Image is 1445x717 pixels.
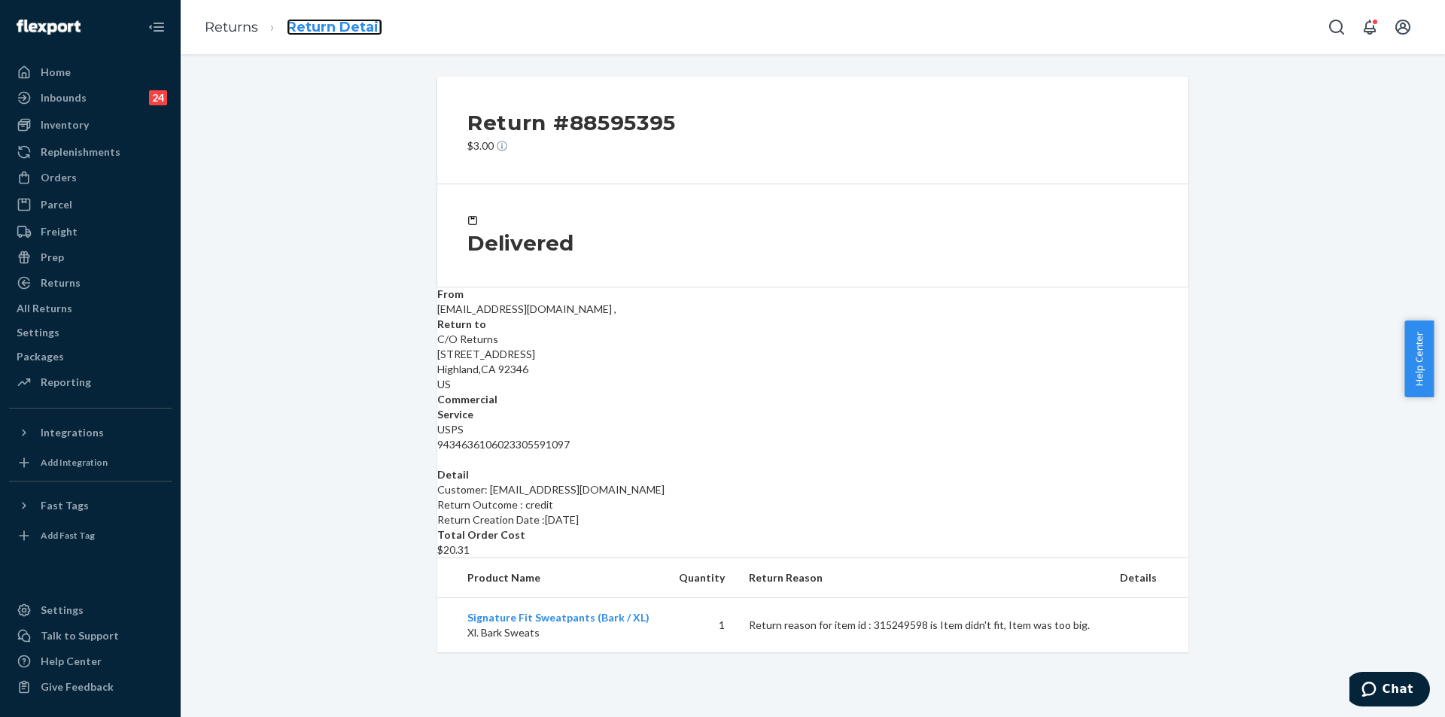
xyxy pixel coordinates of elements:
[9,321,172,345] a: Settings
[9,598,172,622] a: Settings
[41,90,87,105] div: Inbounds
[17,20,81,35] img: Flexport logo
[9,140,172,164] a: Replenishments
[41,456,108,469] div: Add Integration
[149,90,167,105] div: 24
[9,271,172,295] a: Returns
[437,407,1188,422] dt: Service
[41,170,77,185] div: Orders
[41,275,81,290] div: Returns
[17,301,72,316] div: All Returns
[41,144,120,160] div: Replenishments
[41,65,71,80] div: Home
[9,296,172,321] a: All Returns
[437,317,1188,332] dt: Return to
[1349,672,1430,709] iframe: Opens a widget where you can chat to one of our agents
[437,302,616,315] span: [EMAIL_ADDRESS][DOMAIN_NAME] ,
[1388,12,1418,42] button: Open account menu
[41,603,84,618] div: Settings
[437,467,1188,482] dt: Detail
[9,421,172,445] button: Integrations
[437,558,665,598] th: Product Name
[437,512,1188,527] p: Return Creation Date : [DATE]
[41,425,104,440] div: Integrations
[9,624,172,648] button: Talk to Support
[9,60,172,84] a: Home
[467,625,653,640] p: Xl. Bark Sweats
[437,527,1188,542] dt: Total Order Cost
[1108,558,1188,598] th: Details
[467,107,676,138] h2: Return #88595395
[665,598,737,653] td: 1
[41,224,78,239] div: Freight
[9,86,172,110] a: Inbounds24
[41,529,95,542] div: Add Fast Tag
[1355,12,1385,42] button: Open notifications
[9,113,172,137] a: Inventory
[9,245,172,269] a: Prep
[665,558,737,598] th: Quantity
[437,332,1188,347] p: C/O Returns
[193,5,394,50] ol: breadcrumbs
[9,675,172,699] button: Give Feedback
[9,220,172,244] a: Freight
[205,19,258,35] a: Returns
[437,287,1188,302] dt: From
[437,437,1188,452] div: 9434636106023305591097
[437,482,1188,497] p: Customer: [EMAIL_ADDRESS][DOMAIN_NAME]
[17,325,59,340] div: Settings
[41,498,89,513] div: Fast Tags
[9,451,172,475] a: Add Integration
[737,558,1108,598] th: Return Reason
[467,138,676,153] p: $3.00
[9,166,172,190] a: Orders
[9,370,172,394] a: Reporting
[41,375,91,390] div: Reporting
[41,654,102,669] div: Help Center
[1322,12,1352,42] button: Open Search Box
[141,12,172,42] button: Close Navigation
[1404,321,1434,397] button: Help Center
[437,423,464,436] span: USPS
[437,527,1188,557] div: $20.31
[287,19,382,35] a: Return Detail
[9,345,172,369] a: Packages
[437,393,497,406] strong: Commercial
[41,250,64,265] div: Prep
[41,628,119,643] div: Talk to Support
[749,618,1096,633] p: Return reason for item id : 315249598 is Item didn't fit, Item was too big.
[17,349,64,364] div: Packages
[9,524,172,548] a: Add Fast Tag
[41,197,72,212] div: Parcel
[41,117,89,132] div: Inventory
[9,649,172,673] a: Help Center
[437,362,1188,377] p: Highland , CA 92346
[9,193,172,217] a: Parcel
[467,611,649,624] a: Signature Fit Sweatpants (Bark / XL)
[41,679,114,694] div: Give Feedback
[437,347,1188,362] p: [STREET_ADDRESS]
[9,494,172,518] button: Fast Tags
[437,377,1188,392] p: US
[467,229,1158,257] h3: Delivered
[437,497,1188,512] p: Return Outcome : credit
